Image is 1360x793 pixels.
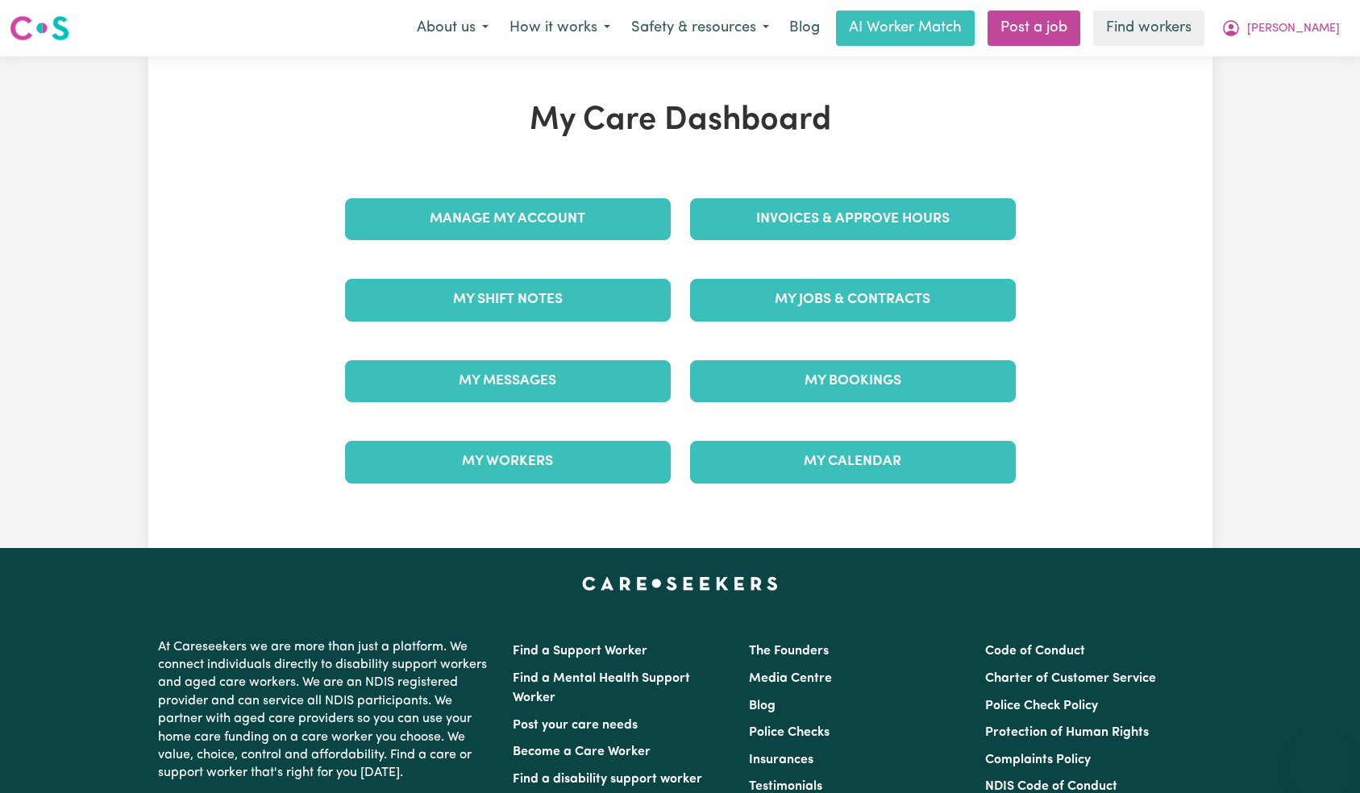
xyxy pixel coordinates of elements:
a: My Jobs & Contracts [690,279,1016,321]
a: Find a disability support worker [513,773,702,786]
a: Charter of Customer Service [985,672,1156,685]
a: Find a Support Worker [513,645,647,658]
button: How it works [499,11,621,45]
a: Media Centre [749,672,832,685]
a: My Workers [345,441,671,483]
a: Protection of Human Rights [985,726,1149,739]
a: The Founders [749,645,829,658]
a: Insurances [749,754,813,766]
a: NDIS Code of Conduct [985,780,1117,793]
a: My Calendar [690,441,1016,483]
a: My Shift Notes [345,279,671,321]
a: My Bookings [690,360,1016,402]
a: Code of Conduct [985,645,1085,658]
a: Blog [749,700,776,712]
button: My Account [1211,11,1350,45]
a: Careseekers logo [10,10,69,47]
span: [PERSON_NAME] [1247,20,1340,38]
a: Police Check Policy [985,700,1098,712]
a: Invoices & Approve Hours [690,198,1016,240]
a: My Messages [345,360,671,402]
a: Blog [780,10,830,46]
a: Complaints Policy [985,754,1091,766]
iframe: Button to launch messaging window [1296,729,1347,780]
img: Careseekers logo [10,14,69,43]
button: About us [406,11,499,45]
a: Post your care needs [513,719,638,732]
a: Police Checks [749,726,830,739]
p: At Careseekers we are more than just a platform. We connect individuals directly to disability su... [158,632,493,789]
a: Find workers [1093,10,1204,46]
a: AI Worker Match [836,10,975,46]
a: Careseekers home page [582,577,778,590]
button: Safety & resources [621,11,780,45]
a: Post a job [988,10,1080,46]
h1: My Care Dashboard [335,102,1025,140]
a: Testimonials [749,780,822,793]
a: Become a Care Worker [513,745,651,758]
a: Find a Mental Health Support Worker [513,672,690,704]
a: Manage My Account [345,198,671,240]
